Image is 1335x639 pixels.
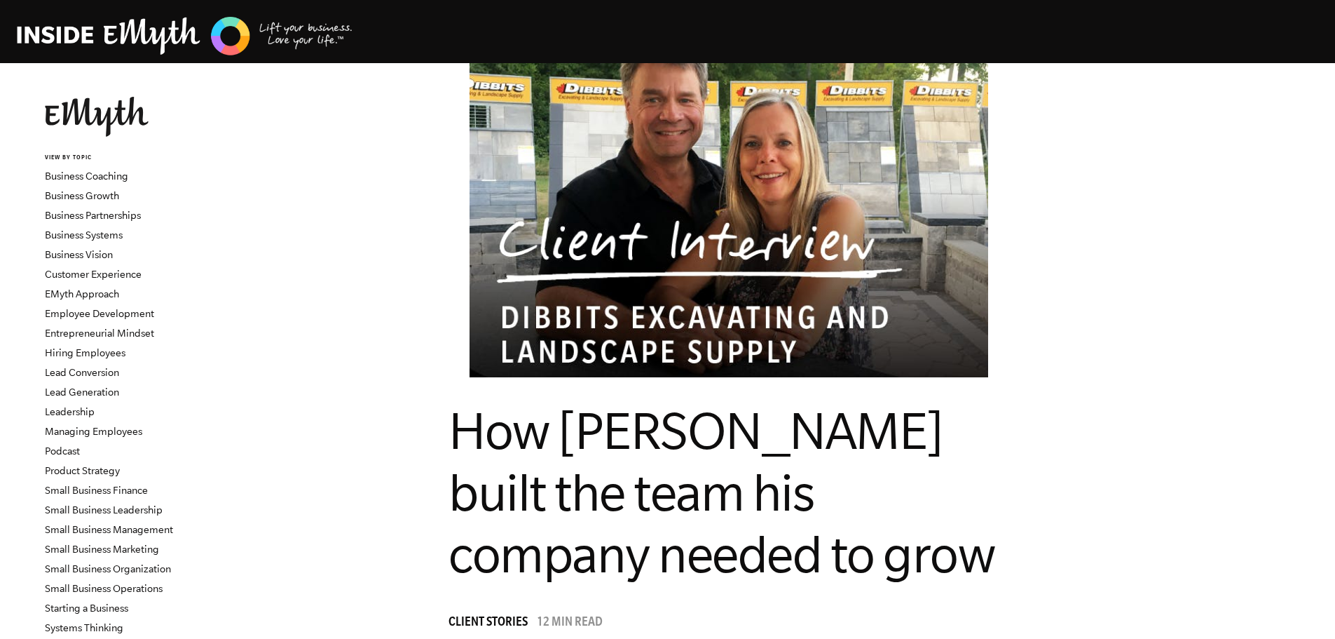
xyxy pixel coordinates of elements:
[45,563,171,574] a: Small Business Organization
[45,504,163,516] a: Small Business Leadership
[45,622,123,633] a: Systems Thinking
[45,308,154,319] a: Employee Development
[45,426,142,437] a: Managing Employees
[45,524,173,535] a: Small Business Management
[45,210,141,221] a: Business Partnerships
[45,97,149,137] img: EMyth
[45,603,128,614] a: Starting a Business
[537,617,603,631] p: 12 min read
[45,328,154,339] a: Entrepreneurial Mindset
[45,386,119,398] a: Lead Generation
[45,406,95,417] a: Leadership
[1265,572,1335,639] iframe: Chat Widget
[449,617,535,631] a: Client Stories
[45,229,123,241] a: Business Systems
[45,269,142,280] a: Customer Experience
[45,583,163,594] a: Small Business Operations
[45,544,159,555] a: Small Business Marketing
[45,170,128,182] a: Business Coaching
[45,367,119,378] a: Lead Conversion
[45,347,125,358] a: Hiring Employees
[45,249,113,260] a: Business Vision
[45,465,120,476] a: Product Strategy
[45,190,119,201] a: Business Growth
[449,402,994,583] span: How [PERSON_NAME] built the team his company needed to grow
[45,288,119,300] a: EMyth Approach
[449,617,528,631] span: Client Stories
[45,445,80,457] a: Podcast
[17,15,353,58] img: EMyth Business Coaching
[45,485,148,496] a: Small Business Finance
[45,154,214,163] h6: VIEW BY TOPIC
